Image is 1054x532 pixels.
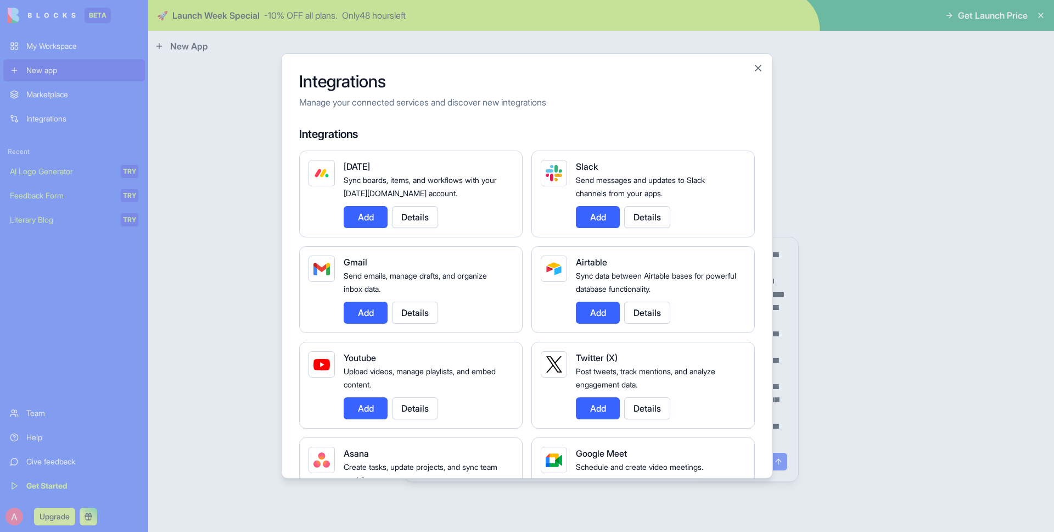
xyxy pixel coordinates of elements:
h4: Integrations [299,126,755,142]
span: Youtube [344,352,376,363]
span: Post tweets, track mentions, and analyze engagement data. [576,367,715,389]
button: Details [392,206,438,228]
h2: Integrations [299,71,755,91]
span: Upload videos, manage playlists, and embed content. [344,367,496,389]
span: Airtable [576,257,607,268]
button: Details [624,206,670,228]
span: Sync boards, items, and workflows with your [DATE][DOMAIN_NAME] account. [344,175,497,198]
button: Add [344,302,388,324]
button: Details [624,302,670,324]
span: Google Meet [576,448,627,459]
span: [DATE] [344,161,370,172]
p: Manage your connected services and discover new integrations [299,96,755,109]
span: Send messages and updates to Slack channels from your apps. [576,175,705,198]
span: Slack [576,161,598,172]
button: Details [392,397,438,419]
button: Add [576,302,620,324]
button: Add [576,397,620,419]
span: Schedule and create video meetings. [576,462,703,472]
span: Create tasks, update projects, and sync team workflows. [344,462,497,485]
button: Add [576,206,620,228]
span: Twitter (X) [576,352,618,363]
button: Add [344,206,388,228]
span: Gmail [344,257,367,268]
button: Details [624,397,670,419]
span: Sync data between Airtable bases for powerful database functionality. [576,271,736,293]
button: Details [392,302,438,324]
button: Add [344,397,388,419]
span: Asana [344,448,369,459]
span: Send emails, manage drafts, and organize inbox data. [344,271,487,293]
